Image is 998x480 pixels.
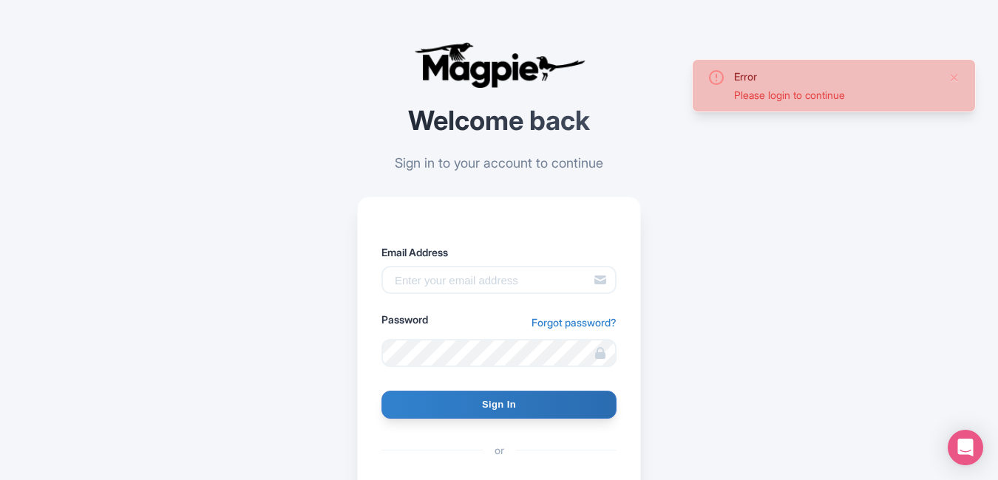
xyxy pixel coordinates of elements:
[532,315,617,330] a: Forgot password?
[734,87,937,103] div: Please login to continue
[948,69,960,86] button: Close
[410,41,588,89] img: logo-ab69f6fb50320c5b225c76a69d11143b.png
[381,266,617,294] input: Enter your email address
[734,69,937,84] div: Error
[357,106,641,136] h2: Welcome back
[381,312,428,327] label: Password
[381,244,617,260] label: Email Address
[483,442,516,458] span: or
[357,153,641,173] p: Sign in to your account to continue
[948,430,983,465] div: Open Intercom Messenger
[381,391,617,419] input: Sign In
